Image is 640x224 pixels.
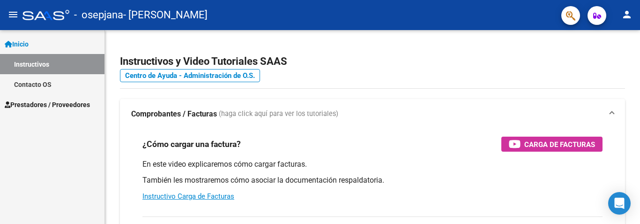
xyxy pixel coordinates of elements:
[7,9,19,20] mat-icon: menu
[131,109,217,119] strong: Comprobantes / Facturas
[5,39,29,49] span: Inicio
[219,109,338,119] span: (haga click aquí para ver los tutoriales)
[142,175,603,185] p: También les mostraremos cómo asociar la documentación respaldatoria.
[142,192,234,201] a: Instructivo Carga de Facturas
[120,53,625,70] h2: Instructivos y Video Tutoriales SAAS
[120,69,260,82] a: Centro de Ayuda - Administración de O.S.
[501,137,603,152] button: Carga de Facturas
[608,192,631,215] div: Open Intercom Messenger
[142,138,241,151] h3: ¿Cómo cargar una factura?
[524,139,595,150] span: Carga de Facturas
[74,5,123,25] span: - osepjana
[142,159,603,170] p: En este video explicaremos cómo cargar facturas.
[5,100,90,110] span: Prestadores / Proveedores
[120,99,625,129] mat-expansion-panel-header: Comprobantes / Facturas (haga click aquí para ver los tutoriales)
[123,5,208,25] span: - [PERSON_NAME]
[621,9,633,20] mat-icon: person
